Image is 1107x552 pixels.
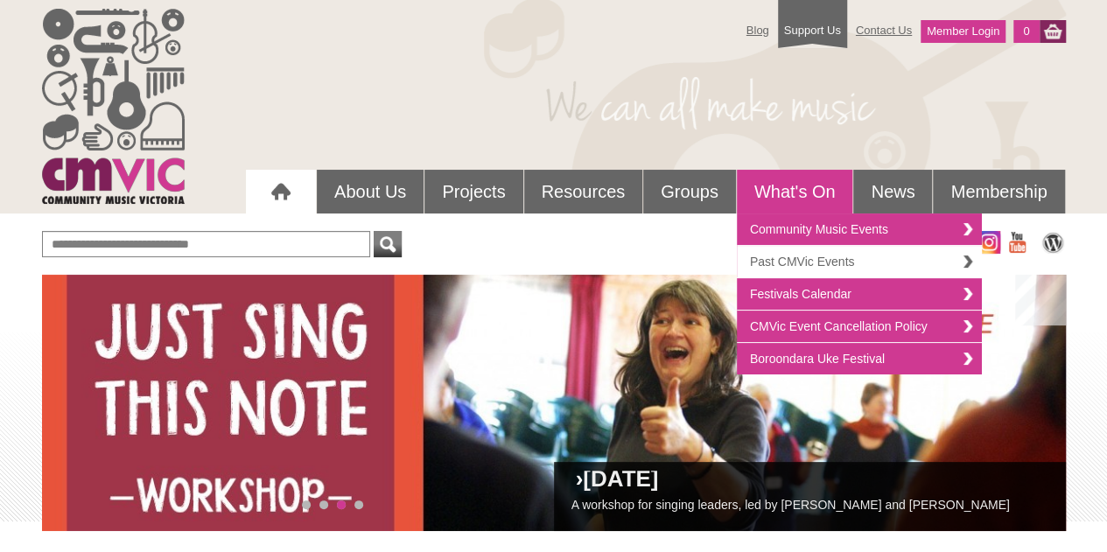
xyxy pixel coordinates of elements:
h2: › [571,471,1048,496]
a: About Us [317,170,424,213]
a: Projects [424,170,522,213]
a: Groups [643,170,736,213]
img: cmvic_logo.png [42,9,185,204]
a: Boroondara Uke Festival [737,343,982,374]
img: icon-instagram.png [977,231,1000,254]
img: CMVic Blog [1040,231,1066,254]
a: Member Login [921,20,1005,43]
a: Membership [933,170,1064,213]
a: CMVic Event Cancellation Policy [737,311,982,343]
a: Contact Us [847,15,921,45]
a: 0 [1013,20,1039,43]
a: Festivals Calendar [737,278,982,311]
a: Resources [524,170,643,213]
a: Past CMVic Events [737,246,982,278]
a: Community Music Events [737,213,982,246]
a: [DATE] [583,465,658,492]
a: News [853,170,932,213]
a: A workshop for singing leaders, led by [PERSON_NAME] and [PERSON_NAME] [571,498,1010,512]
a: What's On [737,170,853,213]
a: Blog [738,15,778,45]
